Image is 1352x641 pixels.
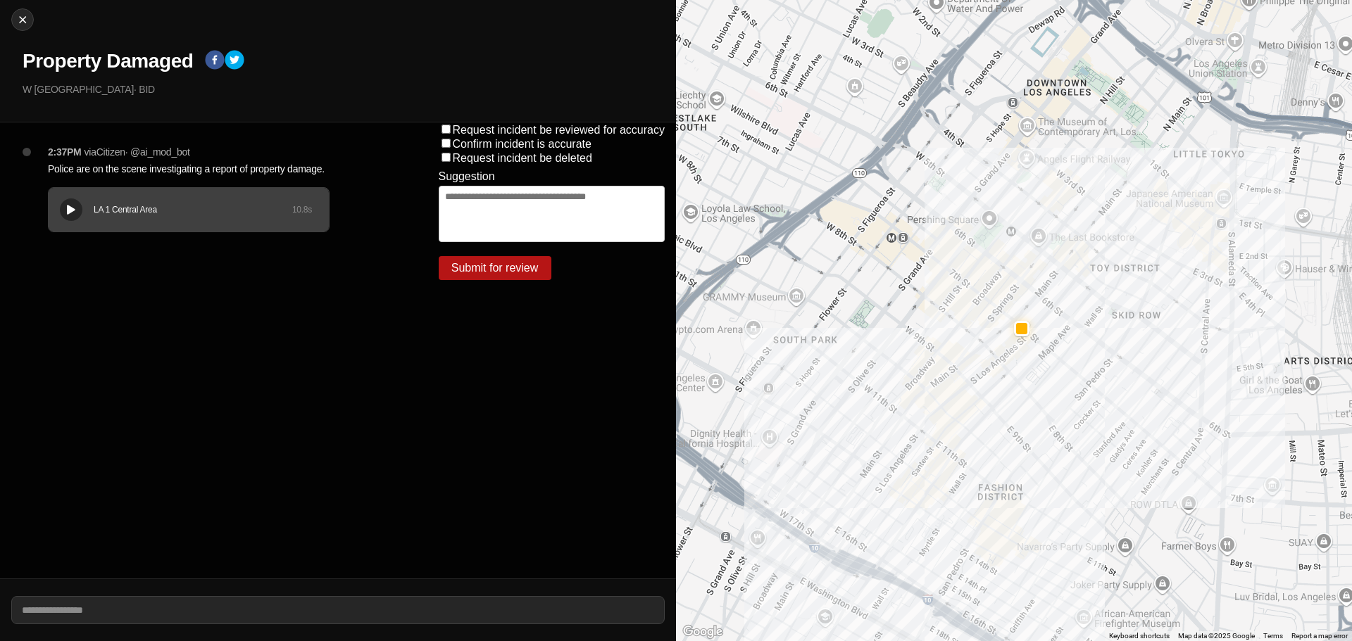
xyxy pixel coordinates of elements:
a: Report a map error [1291,632,1348,640]
p: via Citizen · @ ai_mod_bot [84,145,190,159]
button: cancel [11,8,34,31]
a: Open this area in Google Maps (opens a new window) [680,623,726,641]
div: 10.8 s [292,204,312,215]
p: 2:37PM [48,145,82,159]
button: Keyboard shortcuts [1109,631,1170,641]
button: facebook [205,50,225,72]
button: twitter [225,50,244,72]
button: Submit for review [439,256,551,280]
img: Google [680,623,726,641]
label: Confirm incident is accurate [453,138,591,150]
p: W [GEOGRAPHIC_DATA] · BID [23,82,665,96]
div: LA 1 Central Area [94,204,292,215]
p: Police are on the scene investigating a report of property damage. [48,162,382,176]
label: Request incident be reviewed for accuracy [453,124,665,136]
label: Suggestion [439,170,495,183]
a: Terms [1263,632,1283,640]
h1: Property Damaged [23,49,194,74]
span: Map data ©2025 Google [1178,632,1255,640]
img: cancel [15,13,30,27]
label: Request incident be deleted [453,152,592,164]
